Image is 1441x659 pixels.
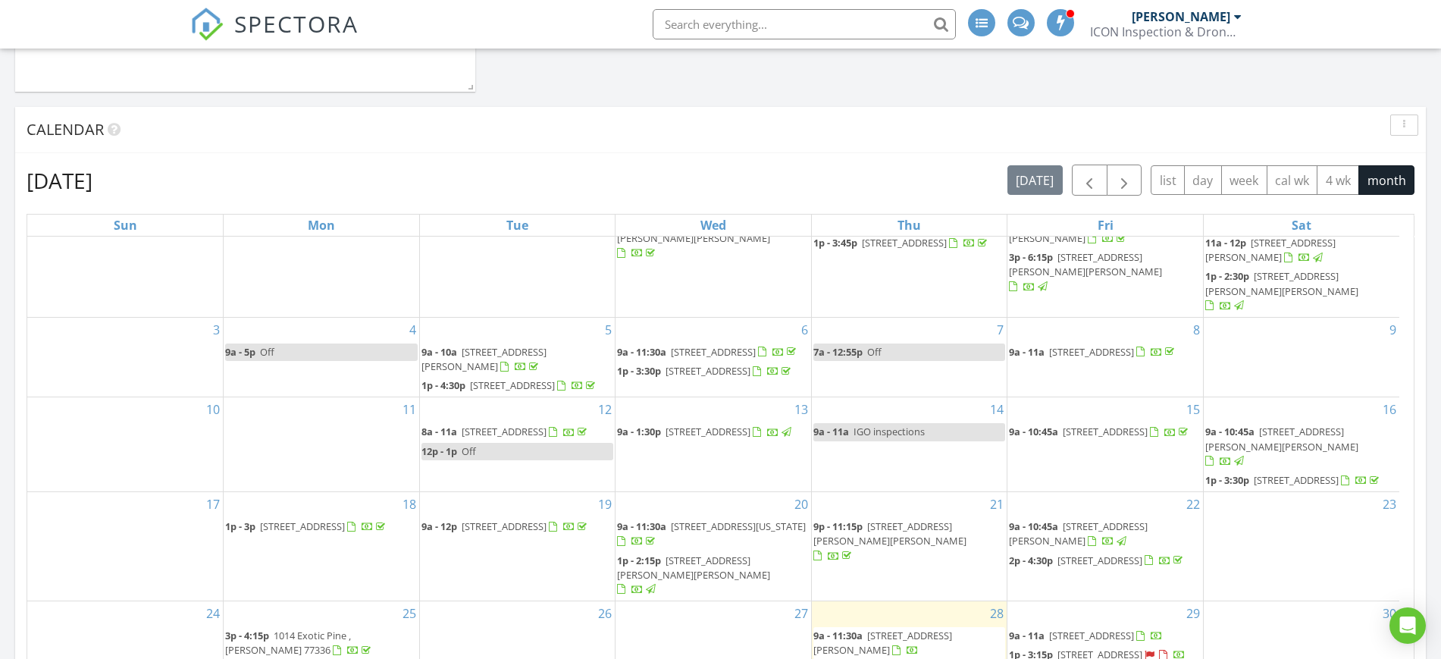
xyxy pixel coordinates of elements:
[421,345,547,373] a: 9a - 10a [STREET_ADDRESS][PERSON_NAME]
[1007,492,1204,601] td: Go to August 22, 2025
[1205,269,1358,312] a: 1p - 2:30p [STREET_ADDRESS][PERSON_NAME][PERSON_NAME]
[421,345,547,373] span: [STREET_ADDRESS][PERSON_NAME]
[27,190,224,318] td: Go to July 27, 2025
[419,190,616,318] td: Go to July 29, 2025
[616,397,812,492] td: Go to August 13, 2025
[617,345,666,359] span: 9a - 11:30a
[811,317,1007,397] td: Go to August 7, 2025
[994,318,1007,342] a: Go to August 7, 2025
[1063,425,1148,438] span: [STREET_ADDRESS]
[671,345,756,359] span: [STREET_ADDRESS]
[1205,269,1249,283] span: 1p - 2:30p
[867,345,882,359] span: Off
[813,236,857,249] span: 1p - 3:45p
[811,190,1007,318] td: Go to July 31, 2025
[1132,9,1230,24] div: [PERSON_NAME]
[813,629,952,657] a: 9a - 11:30a [STREET_ADDRESS][PERSON_NAME]
[1009,518,1201,551] a: 9a - 10:45a [STREET_ADDRESS][PERSON_NAME]
[1009,345,1045,359] span: 9a - 11a
[1184,165,1222,195] button: day
[225,518,418,536] a: 1p - 3p [STREET_ADDRESS]
[1183,397,1203,422] a: Go to August 15, 2025
[813,425,849,438] span: 9a - 11a
[421,378,598,392] a: 1p - 4:30p [STREET_ADDRESS]
[27,317,224,397] td: Go to August 3, 2025
[225,629,269,642] span: 3p - 4:15p
[27,119,104,140] span: Calendar
[1049,629,1134,642] span: [STREET_ADDRESS]
[1380,492,1399,516] a: Go to August 23, 2025
[1009,249,1201,297] a: 3p - 6:15p [STREET_ADDRESS][PERSON_NAME][PERSON_NAME]
[224,492,420,601] td: Go to August 18, 2025
[1205,425,1358,453] span: [STREET_ADDRESS][PERSON_NAME][PERSON_NAME]
[617,423,810,441] a: 9a - 1:30p [STREET_ADDRESS]
[1009,629,1163,642] a: 9a - 11a [STREET_ADDRESS]
[1151,165,1185,195] button: list
[1009,554,1053,567] span: 2p - 4:30p
[1107,165,1142,196] button: Next month
[1205,473,1249,487] span: 1p - 3:30p
[399,397,419,422] a: Go to August 11, 2025
[813,629,863,642] span: 9a - 11:30a
[617,344,810,362] a: 9a - 11:30a [STREET_ADDRESS]
[1009,345,1177,359] a: 9a - 11a [STREET_ADDRESS]
[1072,165,1107,196] button: Previous month
[1205,473,1382,487] a: 1p - 3:30p [STREET_ADDRESS]
[617,362,810,381] a: 1p - 3:30p [STREET_ADDRESS]
[1205,269,1358,297] span: [STREET_ADDRESS][PERSON_NAME][PERSON_NAME]
[616,190,812,318] td: Go to July 30, 2025
[399,601,419,626] a: Go to August 25, 2025
[813,519,966,562] a: 9p - 11:15p [STREET_ADDRESS][PERSON_NAME][PERSON_NAME]
[27,492,224,601] td: Go to August 17, 2025
[666,425,750,438] span: [STREET_ADDRESS]
[210,318,223,342] a: Go to August 3, 2025
[1009,554,1186,567] a: 2p - 4:30p [STREET_ADDRESS]
[1009,629,1045,642] span: 9a - 11a
[616,317,812,397] td: Go to August 6, 2025
[617,519,666,533] span: 9a - 11:30a
[1203,190,1399,318] td: Go to August 2, 2025
[399,492,419,516] a: Go to August 18, 2025
[653,9,956,39] input: Search everything...
[190,20,359,52] a: SPECTORA
[1183,492,1203,516] a: Go to August 22, 2025
[421,444,457,458] span: 12p - 1p
[224,317,420,397] td: Go to August 4, 2025
[1205,268,1398,315] a: 1p - 2:30p [STREET_ADDRESS][PERSON_NAME][PERSON_NAME]
[987,492,1007,516] a: Go to August 21, 2025
[791,492,811,516] a: Go to August 20, 2025
[617,215,810,263] a: [STREET_ADDRESS][PERSON_NAME][PERSON_NAME]
[1203,492,1399,601] td: Go to August 23, 2025
[190,8,224,41] img: The Best Home Inspection Software - Spectora
[854,425,925,438] span: IGO inspections
[811,397,1007,492] td: Go to August 14, 2025
[1049,345,1134,359] span: [STREET_ADDRESS]
[617,217,770,259] a: [STREET_ADDRESS][PERSON_NAME][PERSON_NAME]
[1007,165,1063,195] button: [DATE]
[813,629,952,657] span: [STREET_ADDRESS][PERSON_NAME]
[1009,519,1148,548] a: 9a - 10:45a [STREET_ADDRESS][PERSON_NAME]
[27,165,92,196] h2: [DATE]
[697,215,729,236] a: Wednesday
[1183,601,1203,626] a: Go to August 29, 2025
[421,378,465,392] span: 1p - 4:30p
[1009,627,1201,645] a: 9a - 11a [STREET_ADDRESS]
[406,318,419,342] a: Go to August 4, 2025
[1009,250,1162,293] a: 3p - 6:15p [STREET_ADDRESS][PERSON_NAME][PERSON_NAME]
[1007,317,1204,397] td: Go to August 8, 2025
[421,519,457,533] span: 9a - 12p
[1205,236,1336,264] a: 11a - 12p [STREET_ADDRESS][PERSON_NAME]
[811,492,1007,601] td: Go to August 21, 2025
[1205,236,1246,249] span: 11a - 12p
[1095,215,1117,236] a: Friday
[203,492,223,516] a: Go to August 17, 2025
[813,518,1006,566] a: 9p - 11:15p [STREET_ADDRESS][PERSON_NAME][PERSON_NAME]
[1057,554,1142,567] span: [STREET_ADDRESS]
[1009,552,1201,570] a: 2p - 4:30p [STREET_ADDRESS]
[1380,601,1399,626] a: Go to August 30, 2025
[602,318,615,342] a: Go to August 5, 2025
[813,519,966,548] span: [STREET_ADDRESS][PERSON_NAME][PERSON_NAME]
[813,519,863,533] span: 9p - 11:15p
[1317,165,1359,195] button: 4 wk
[894,215,924,236] a: Thursday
